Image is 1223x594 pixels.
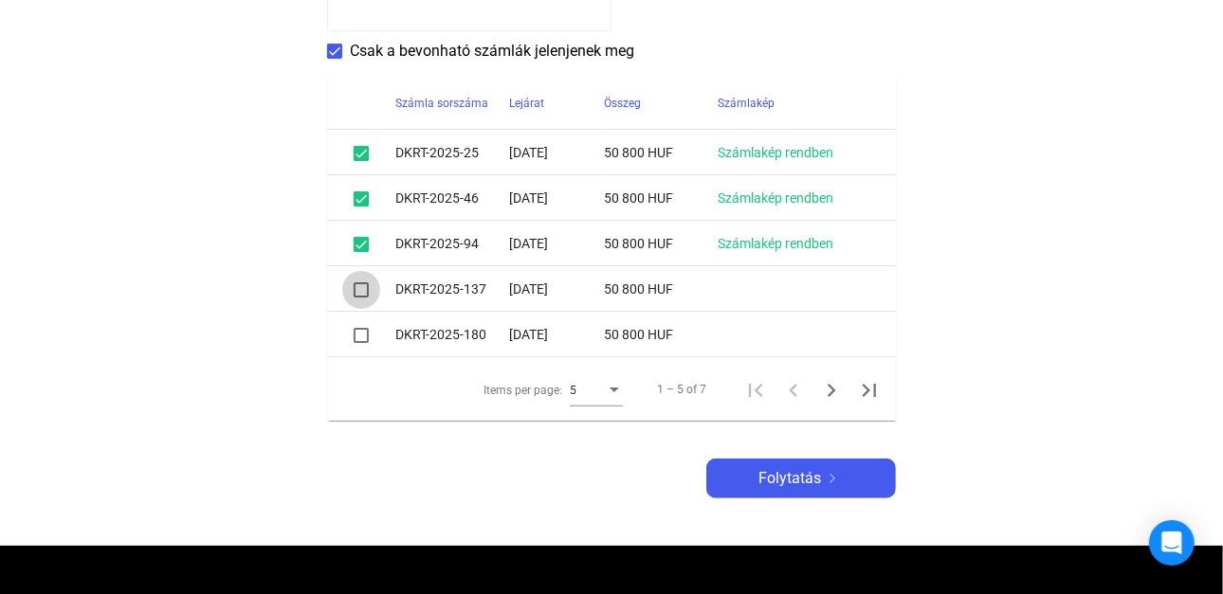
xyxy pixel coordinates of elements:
td: 50 800 HUF [604,266,718,312]
td: [DATE] [509,312,604,357]
td: 50 800 HUF [604,175,718,221]
td: DKRT-2025-180 [395,312,509,357]
td: 50 800 HUF [604,221,718,266]
div: 1 – 5 of 7 [657,378,706,401]
td: DKRT-2025-137 [395,266,509,312]
td: [DATE] [509,221,604,266]
div: Open Intercom Messenger [1149,520,1195,566]
span: 5 [570,384,576,397]
span: Folytatás [758,467,821,490]
td: [DATE] [509,175,604,221]
div: Számlakép [718,92,873,115]
div: Items per page: [484,379,562,402]
div: Számlakép [718,92,775,115]
img: arrow-right-white [821,474,844,483]
td: DKRT-2025-94 [395,221,509,266]
td: DKRT-2025-25 [395,130,509,175]
a: Számlakép rendben [718,190,833,206]
button: First page [737,370,775,408]
a: Számlakép rendben [718,236,833,251]
td: [DATE] [509,266,604,312]
button: Folytatásarrow-right-white [706,459,896,498]
td: 50 800 HUF [604,130,718,175]
div: Összeg [604,92,641,115]
td: 50 800 HUF [604,312,718,357]
div: Lejárat [509,92,604,115]
button: Previous page [775,370,812,408]
button: Next page [812,370,850,408]
button: Last page [850,370,888,408]
div: Összeg [604,92,718,115]
td: DKRT-2025-46 [395,175,509,221]
span: Csak a bevonható számlák jelenjenek meg [350,40,634,63]
div: Számla sorszáma [395,92,488,115]
a: Számlakép rendben [718,145,833,160]
div: Számla sorszáma [395,92,509,115]
td: [DATE] [509,130,604,175]
mat-select: Items per page: [570,378,623,401]
div: Lejárat [509,92,544,115]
